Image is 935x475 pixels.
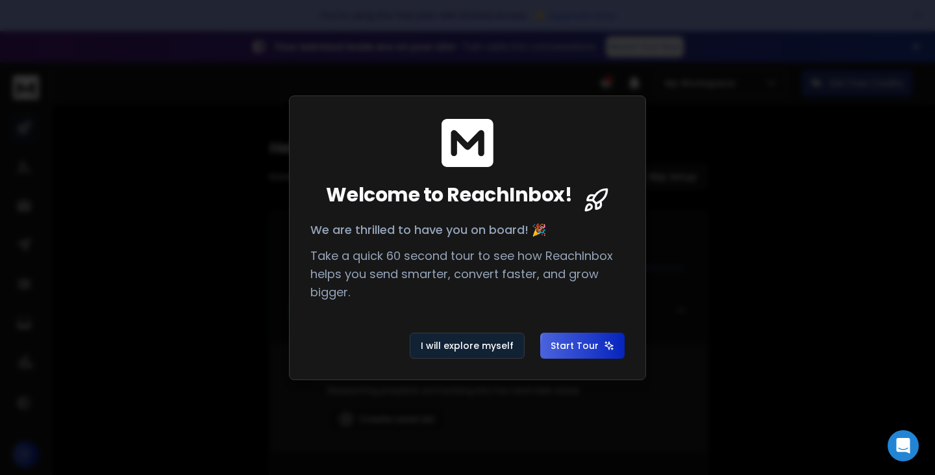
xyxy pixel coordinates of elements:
button: Start Tour [540,333,625,359]
button: I will explore myself [410,333,525,359]
p: We are thrilled to have you on board! 🎉 [310,221,625,239]
div: Open Intercom Messenger [888,430,919,461]
span: Start Tour [551,339,614,352]
span: Welcome to ReachInbox! [326,183,572,207]
p: Take a quick 60 second tour to see how ReachInbox helps you send smarter, convert faster, and gro... [310,247,625,302]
